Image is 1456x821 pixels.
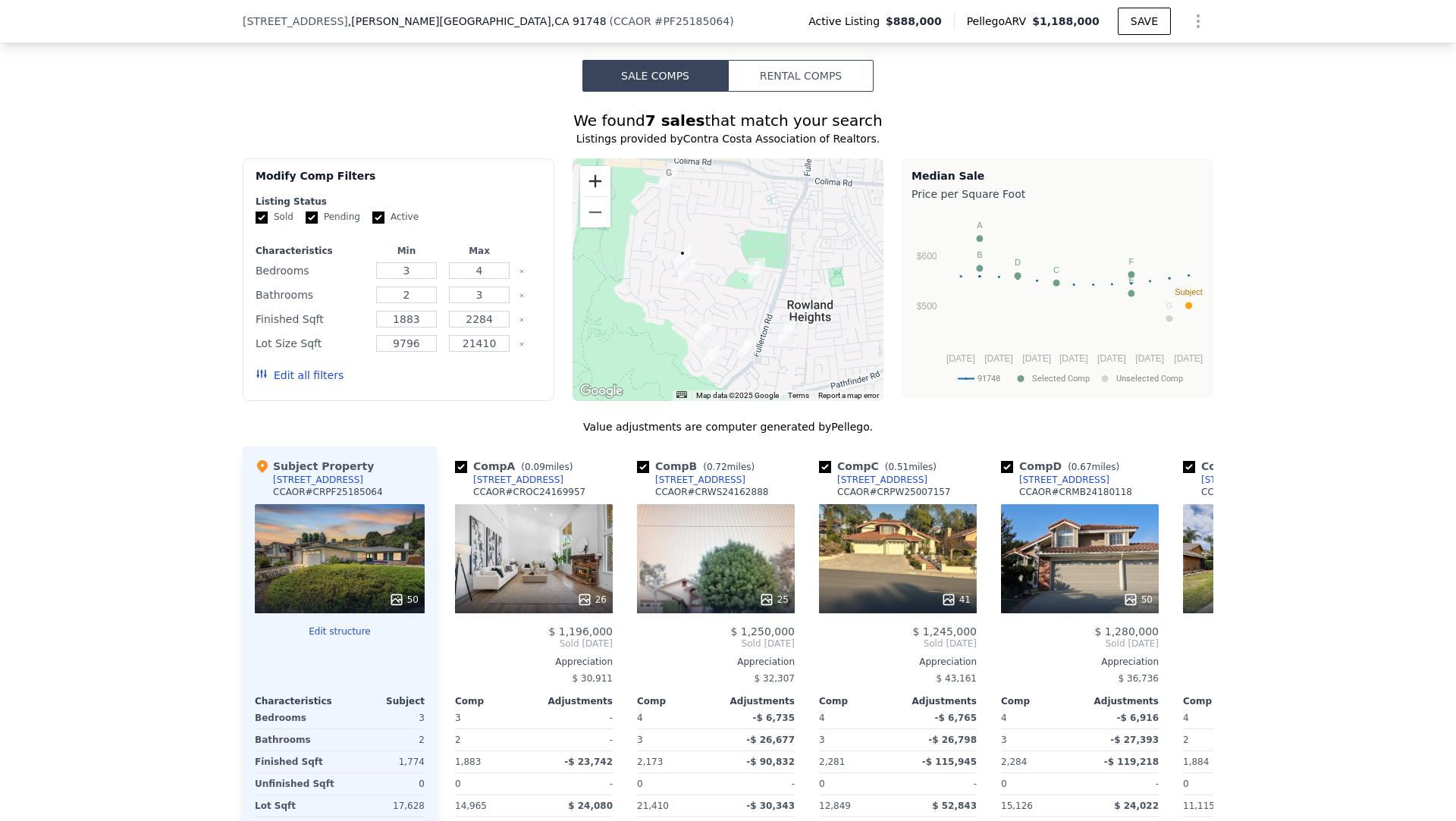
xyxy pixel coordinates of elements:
div: [STREET_ADDRESS] [273,474,363,486]
span: ( miles) [515,462,579,472]
div: Comp E [1183,459,1306,474]
span: 15,126 [1001,801,1033,811]
div: [STREET_ADDRESS] [1201,474,1291,486]
span: 3 [455,713,461,723]
div: Min [373,245,440,257]
text: D [1015,258,1021,267]
span: Active Listing [808,14,886,29]
span: , [PERSON_NAME][GEOGRAPHIC_DATA] [348,14,607,29]
div: Appreciation [1001,656,1159,668]
button: Clear [519,293,525,299]
button: Clear [519,341,525,347]
text: [DATE] [1174,353,1203,364]
a: Open this area in Google Maps (opens a new window) [576,381,626,401]
div: 0 [343,773,425,794]
div: 26 [577,592,607,607]
span: -$ 30,343 [746,801,795,811]
span: Map data ©2025 Google [696,391,779,400]
div: Appreciation [637,656,795,668]
span: $ 32,307 [755,673,795,684]
div: Listing Status [256,196,541,208]
div: Comp B [637,459,761,474]
div: 3 [819,729,895,750]
span: $ 24,022 [1114,801,1159,811]
a: Report a map error [818,391,879,400]
span: -$ 23,742 [564,757,613,767]
div: 3 [637,729,713,750]
div: 17812 Gallineta St [674,246,691,271]
div: 2 [455,729,531,750]
div: Bathrooms [256,284,367,306]
input: Sold [256,212,268,224]
button: Edit all filters [256,368,344,383]
div: Finished Sqft [256,309,367,330]
button: Zoom out [580,197,610,227]
svg: A chart. [912,205,1203,394]
img: Google [576,381,626,401]
span: Sold [DATE] [819,638,977,650]
div: Comp [637,695,716,707]
text: F [1128,257,1134,266]
span: Sold [DATE] [455,638,613,650]
div: 41 [941,592,971,607]
text: $600 [917,251,937,262]
div: 18295 Aguiro St [778,320,795,346]
div: Adjustments [534,695,613,707]
div: Characteristics [255,695,340,707]
div: Median Sale [912,168,1203,183]
text: E [1128,275,1134,284]
div: 2 [343,729,425,750]
span: 4 [1183,713,1189,723]
div: Comp D [1001,459,1125,474]
div: [STREET_ADDRESS] [1019,474,1109,486]
span: 2,281 [819,757,845,767]
a: [STREET_ADDRESS] [819,474,927,486]
button: SAVE [1118,8,1171,35]
span: ( miles) [879,462,943,472]
span: $1,188,000 [1032,15,1100,27]
span: -$ 115,945 [922,757,977,767]
span: 0 [819,779,825,789]
span: $ 24,080 [568,801,613,811]
span: ( miles) [697,462,761,472]
span: , CA 91748 [551,15,607,27]
span: 2,284 [1001,757,1027,767]
div: Characteristics [256,245,367,257]
div: Comp A [455,459,579,474]
div: CCAOR # CRPW25095556 [1201,486,1315,498]
div: - [719,773,795,794]
div: Value adjustments are computer generated by Pellego . [243,419,1213,434]
div: Price per Square Foot [912,183,1203,205]
span: 14,965 [455,801,487,811]
div: - [537,729,613,750]
span: Sold [DATE] [1001,638,1159,650]
div: Adjustments [716,695,795,707]
a: Terms (opens in new tab) [788,391,809,400]
div: CCAOR # CRMB24180118 [1019,486,1132,498]
div: Adjustments [1080,695,1159,707]
div: Subject [340,695,425,707]
div: Subject Property [255,459,374,474]
button: Keyboard shortcuts [676,391,687,398]
input: Active [372,212,384,224]
text: Subject [1175,287,1203,296]
div: Modify Comp Filters [256,168,541,196]
text: [DATE] [984,353,1013,364]
span: Sold [DATE] [637,638,795,650]
text: [DATE] [1097,353,1126,364]
span: Pellego ARV [967,14,1033,29]
div: 18001 Cottontail Pl [702,346,719,371]
a: [STREET_ADDRESS] [455,474,563,486]
text: 91748 [977,374,1000,384]
div: 1,774 [343,751,425,772]
div: Adjustments [898,695,977,707]
span: 1,883 [455,757,481,767]
span: 0 [455,779,461,789]
div: Comp [1001,695,1080,707]
div: 50 [389,592,419,607]
span: -$ 6,765 [935,713,977,723]
button: Clear [519,317,525,323]
div: Lot Size Sqft [256,333,367,354]
div: Bedrooms [256,260,367,281]
text: [DATE] [1059,353,1088,364]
